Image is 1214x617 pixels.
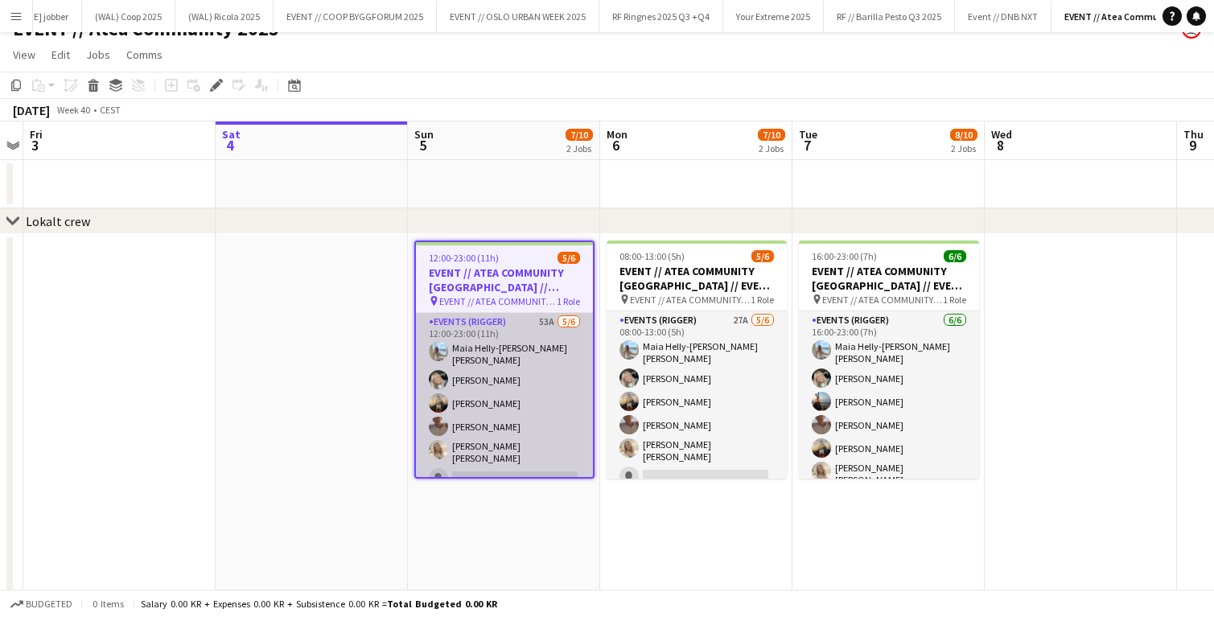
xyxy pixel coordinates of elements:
button: RF Ringnes 2025 Q3 +Q4 [599,1,723,32]
span: 08:00-13:00 (5h) [619,250,685,262]
button: Event // DNB NXT [955,1,1051,32]
span: Sat [222,127,241,142]
a: View [6,44,42,65]
span: View [13,47,35,62]
span: 12:00-23:00 (11h) [429,252,499,264]
span: 5/6 [558,252,580,264]
span: Comms [126,47,163,62]
span: 5/6 [751,250,774,262]
span: 3 [27,136,43,154]
span: 7/10 [758,129,785,141]
span: Edit [51,47,70,62]
span: 5 [412,136,434,154]
app-card-role: Events (Rigger)27A5/608:00-13:00 (5h)Maia Helly-[PERSON_NAME] [PERSON_NAME][PERSON_NAME][PERSON_N... [607,311,787,492]
app-job-card: 12:00-23:00 (11h)5/6EVENT // ATEA COMMUNITY [GEOGRAPHIC_DATA] // EVENT CREW EVENT // ATEA COMMUNI... [414,241,595,479]
span: EVENT // ATEA COMMUNITY [GEOGRAPHIC_DATA] // EVENT CREW [630,294,751,306]
span: 1 Role [943,294,966,306]
span: 7 [796,136,817,154]
div: 2 Jobs [951,142,977,154]
button: EVENT // OSLO URBAN WEEK 2025 [437,1,599,32]
button: Your Extreme 2025 [723,1,824,32]
span: Tue [799,127,817,142]
span: 6/6 [944,250,966,262]
div: Lokalt crew [26,213,90,229]
span: Budgeted [26,598,72,610]
span: Total Budgeted 0.00 KR [387,598,497,610]
button: (WAL) Ricola 2025 [175,1,274,32]
h3: EVENT // ATEA COMMUNITY [GEOGRAPHIC_DATA] // EVENT CREW [607,264,787,293]
a: Comms [120,44,169,65]
span: EVENT // ATEA COMMUNITY [GEOGRAPHIC_DATA] // EVENT CREW [822,294,943,306]
span: Thu [1183,127,1204,142]
div: [DATE] [13,102,50,118]
app-card-role: Events (Rigger)6/616:00-23:00 (7h)Maia Helly-[PERSON_NAME] [PERSON_NAME][PERSON_NAME][PERSON_NAME... [799,311,979,492]
button: (WAL) Coop 2025 [82,1,175,32]
span: Sun [414,127,434,142]
span: 1 Role [751,294,774,306]
span: Mon [607,127,628,142]
a: Edit [45,44,76,65]
span: 4 [220,136,241,154]
span: EVENT // ATEA COMMUNITY [GEOGRAPHIC_DATA] // EVENT CREW [439,295,557,307]
app-job-card: 08:00-13:00 (5h)5/6EVENT // ATEA COMMUNITY [GEOGRAPHIC_DATA] // EVENT CREW EVENT // ATEA COMMUNIT... [607,241,787,479]
span: Fri [30,127,43,142]
span: Jobs [86,47,110,62]
span: 8/10 [950,129,977,141]
app-job-card: 16:00-23:00 (7h)6/6EVENT // ATEA COMMUNITY [GEOGRAPHIC_DATA] // EVENT CREW EVENT // ATEA COMMUNIT... [799,241,979,479]
app-card-role: Events (Rigger)53A5/612:00-23:00 (11h)Maia Helly-[PERSON_NAME] [PERSON_NAME][PERSON_NAME][PERSON_... [416,313,593,494]
button: RF // Barilla Pesto Q3 2025 [824,1,955,32]
button: EVENT // Atea Community 2025 [1051,1,1211,32]
a: Jobs [80,44,117,65]
span: Week 40 [53,104,93,116]
div: 2 Jobs [759,142,784,154]
button: EVENT // COOP BYGGFORUM 2025 [274,1,437,32]
span: 8 [989,136,1012,154]
span: 0 items [88,598,127,610]
h3: EVENT // ATEA COMMUNITY [GEOGRAPHIC_DATA] // EVENT CREW [416,265,593,294]
span: 7/10 [566,129,593,141]
div: 2 Jobs [566,142,592,154]
div: Salary 0.00 KR + Expenses 0.00 KR + Subsistence 0.00 KR = [141,598,497,610]
span: 6 [604,136,628,154]
span: 16:00-23:00 (7h) [812,250,877,262]
span: Wed [991,127,1012,142]
span: 9 [1181,136,1204,154]
div: CEST [100,104,121,116]
button: Budgeted [8,595,75,613]
h3: EVENT // ATEA COMMUNITY [GEOGRAPHIC_DATA] // EVENT CREW [799,264,979,293]
span: 1 Role [557,295,580,307]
